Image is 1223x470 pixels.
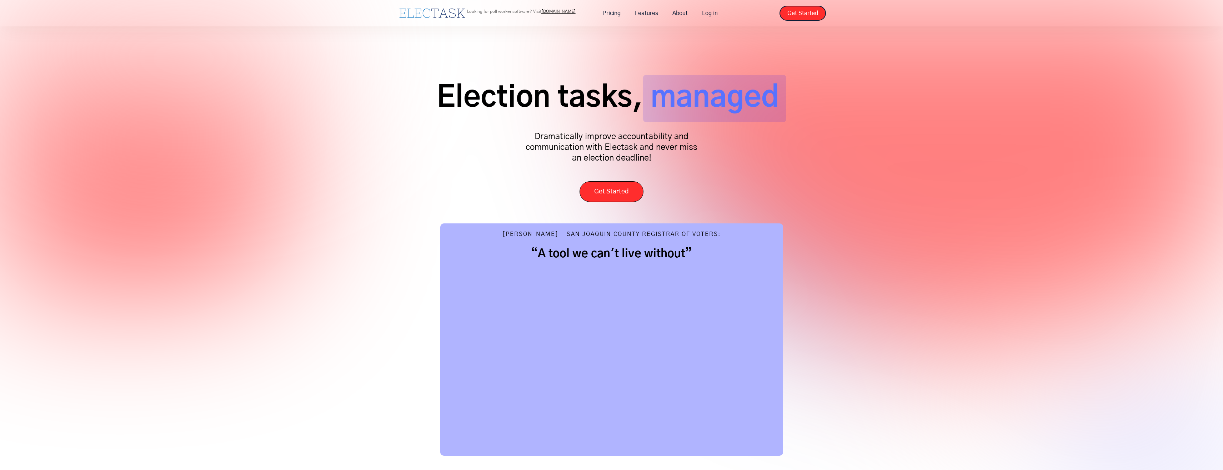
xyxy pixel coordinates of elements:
[780,6,826,21] a: Get Started
[541,9,576,14] a: [DOMAIN_NAME]
[665,6,695,21] a: About
[595,6,628,21] a: Pricing
[397,7,467,20] a: home
[437,75,643,122] span: Election tasks,
[580,181,643,202] a: Get Started
[455,264,769,441] iframe: Vimeo embed
[455,247,769,261] h2: “A tool we can't live without”
[628,6,665,21] a: Features
[695,6,725,21] a: Log in
[522,131,701,163] p: Dramatically improve accountability and communication with Electask and never miss an election de...
[467,9,576,14] p: Looking for poll worker software? Visit
[643,75,786,122] span: managed
[502,231,721,239] div: [PERSON_NAME] - San Joaquin County Registrar of Voters:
